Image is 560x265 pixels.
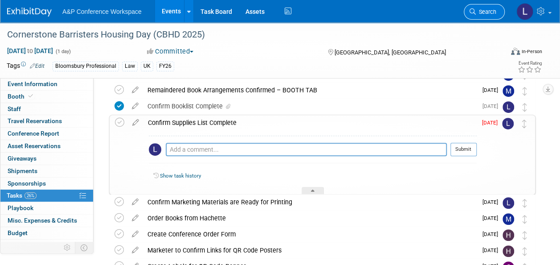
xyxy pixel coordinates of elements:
[8,130,59,137] span: Conference Report
[128,119,143,127] a: edit
[503,213,514,225] img: Matt Hambridge
[503,229,514,241] img: Hannah Siegel
[8,105,21,112] span: Staff
[53,62,119,71] div: Bloomsbury Professional
[503,197,514,209] img: Louise Morgan
[26,47,34,54] span: to
[8,217,77,224] span: Misc. Expenses & Credits
[482,87,503,93] span: [DATE]
[523,215,527,224] i: Move task
[8,167,37,174] span: Shipments
[122,62,138,71] div: Law
[8,117,62,124] span: Travel Reservations
[8,180,46,187] span: Sponsorships
[4,27,496,43] div: Cornerstone Barristers Housing Day (CBHD 2025)
[0,178,93,190] a: Sponsorships
[0,128,93,140] a: Conference Report
[476,8,496,15] span: Search
[503,245,514,257] img: Hannah Siegel
[8,80,57,87] span: Event Information
[60,242,75,253] td: Personalize Event Tab Strip
[75,242,94,253] td: Toggle Event Tabs
[516,3,533,20] img: Louise Morgan
[0,91,93,103] a: Booth
[127,198,143,206] a: edit
[0,240,93,252] a: ROI, Objectives & ROO
[482,247,503,253] span: [DATE]
[143,195,477,210] div: Confirm Marketing Materials are Ready for Printing
[8,229,28,236] span: Budget
[0,153,93,165] a: Giveaways
[0,103,93,115] a: Staff
[464,4,505,20] a: Search
[29,94,33,99] i: Booth reservation complete
[8,142,61,149] span: Asset Reservations
[0,227,93,239] a: Budget
[62,8,142,15] span: A&P Conference Workspace
[464,46,542,60] div: Event Format
[127,86,143,94] a: edit
[523,87,527,95] i: Move task
[503,85,514,97] img: Matt Hambridge
[482,199,503,205] span: [DATE]
[7,192,37,199] span: Tasks
[482,120,502,126] span: [DATE]
[30,63,45,69] a: Edit
[143,243,477,258] div: Marketer to Confirm Links for QR Code Posters
[0,190,93,202] a: Tasks26%
[143,227,477,242] div: Create Conference Order Form
[127,102,143,110] a: edit
[482,103,503,109] span: [DATE]
[144,47,197,56] button: Committed
[141,62,153,71] div: UK
[8,242,67,249] span: ROI, Objectives & ROO
[7,61,45,71] td: Tags
[55,49,71,54] span: (1 day)
[523,103,527,112] i: Move task
[8,93,35,100] span: Booth
[143,115,477,130] div: Confirm Supplies List Complete
[160,173,201,179] a: Show task history
[511,48,520,55] img: Format-Inperson.png
[335,49,446,56] span: [GEOGRAPHIC_DATA], [GEOGRAPHIC_DATA]
[482,231,503,237] span: [DATE]
[503,101,514,113] img: Louise Morgan
[8,204,33,211] span: Playbook
[0,215,93,227] a: Misc. Expenses & Credits
[502,118,514,129] img: Louise Morgan
[523,231,527,240] i: Move task
[0,78,93,90] a: Event Information
[143,211,477,226] div: Order Books from Hachette
[127,246,143,254] a: edit
[127,214,143,222] a: edit
[0,165,93,177] a: Shipments
[8,155,37,162] span: Giveaways
[149,143,161,156] img: Louise Morgan
[523,247,527,256] i: Move task
[25,192,37,199] span: 26%
[7,47,53,55] span: [DATE] [DATE]
[0,140,93,152] a: Asset Reservations
[143,99,477,114] div: Confirm Booklist Complete
[521,48,542,55] div: In-Person
[518,61,542,66] div: Event Rating
[7,8,52,17] img: ExhibitDay
[0,115,93,127] a: Travel Reservations
[0,202,93,214] a: Playbook
[522,120,527,128] i: Move task
[156,62,174,71] div: FY26
[450,143,477,156] button: Submit
[143,83,477,98] div: Remaindered Book Arrangements Confirmed – BOOTH TAB
[523,199,527,207] i: Move task
[482,215,503,221] span: [DATE]
[127,230,143,238] a: edit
